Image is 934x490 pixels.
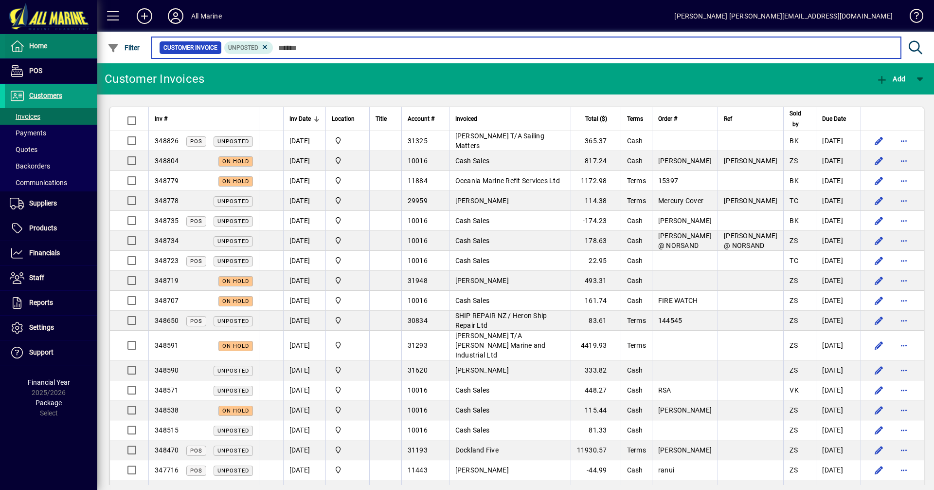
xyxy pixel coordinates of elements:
[332,275,363,286] span: Port Road
[5,216,97,241] a: Products
[10,146,37,153] span: Quotes
[455,113,565,124] div: Invoiced
[571,271,621,291] td: 493.31
[871,273,886,288] button: Edit
[790,108,801,130] span: Sold by
[5,174,97,191] a: Communications
[455,217,490,225] span: Cash Sales
[5,316,97,340] a: Settings
[790,466,798,474] span: ZS
[160,7,191,25] button: Profile
[408,137,428,145] span: 31325
[871,193,886,208] button: Edit
[790,197,798,205] span: TC
[816,440,861,460] td: [DATE]
[658,232,712,249] span: [PERSON_NAME] @ NORSAND
[790,426,798,434] span: ZS
[658,217,712,225] span: [PERSON_NAME]
[577,113,616,124] div: Total ($)
[896,422,912,438] button: More options
[658,466,674,474] span: ranui
[896,153,912,169] button: More options
[896,362,912,378] button: More options
[790,108,810,130] div: Sold by
[376,113,395,124] div: Title
[816,271,861,291] td: [DATE]
[871,338,886,353] button: Edit
[283,440,325,460] td: [DATE]
[222,158,249,165] span: On hold
[332,235,363,246] span: Port Road
[155,466,179,474] span: 347716
[5,125,97,141] a: Payments
[155,113,167,124] span: Inv #
[332,405,363,415] span: Port Road
[5,241,97,265] a: Financials
[790,386,799,394] span: VK
[283,360,325,380] td: [DATE]
[627,406,643,414] span: Cash
[29,199,57,207] span: Suppliers
[724,113,777,124] div: Ref
[627,177,646,185] span: Terms
[876,75,905,83] span: Add
[283,291,325,311] td: [DATE]
[283,251,325,271] td: [DATE]
[29,274,44,282] span: Staff
[222,298,249,304] span: On hold
[222,178,249,185] span: On hold
[5,291,97,315] a: Reports
[627,157,643,165] span: Cash
[108,44,140,52] span: Filter
[408,177,428,185] span: 11884
[658,406,712,414] span: [PERSON_NAME]
[627,113,643,124] span: Terms
[658,113,677,124] span: Order #
[155,341,179,349] span: 348591
[658,113,712,124] div: Order #
[816,211,861,231] td: [DATE]
[155,317,179,324] span: 348650
[29,323,54,331] span: Settings
[871,422,886,438] button: Edit
[455,297,490,304] span: Cash Sales
[155,237,179,245] span: 348734
[332,365,363,376] span: Port Road
[816,400,861,420] td: [DATE]
[816,460,861,480] td: [DATE]
[222,278,249,284] span: On hold
[816,251,861,271] td: [DATE]
[455,277,509,284] span: [PERSON_NAME]
[627,277,643,284] span: Cash
[5,141,97,158] a: Quotes
[822,113,846,124] span: Due Date
[217,428,249,434] span: Unposted
[790,297,798,304] span: ZS
[874,70,908,88] button: Add
[283,191,325,211] td: [DATE]
[105,39,143,57] button: Filter
[455,257,490,264] span: Cash Sales
[571,420,621,440] td: 81.33
[658,386,671,394] span: RSA
[455,426,490,434] span: Cash Sales
[790,257,798,264] span: TC
[571,400,621,420] td: 115.44
[871,253,886,268] button: Edit
[155,446,179,454] span: 348470
[289,113,311,124] span: Inv Date
[790,366,798,374] span: ZS
[408,297,428,304] span: 10016
[163,43,217,53] span: Customer Invoice
[627,297,643,304] span: Cash
[455,197,509,205] span: [PERSON_NAME]
[29,224,57,232] span: Products
[455,132,544,150] span: [PERSON_NAME] T/A Sailing Matters
[871,442,886,458] button: Edit
[871,173,886,188] button: Edit
[5,34,97,58] a: Home
[627,317,646,324] span: Terms
[627,426,643,434] span: Cash
[217,218,249,225] span: Unposted
[896,193,912,208] button: More options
